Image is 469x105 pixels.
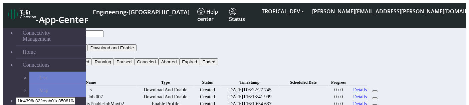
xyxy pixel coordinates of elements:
[240,80,260,85] span: TimeStamp
[16,27,86,45] a: Connectivity Management
[229,8,236,15] img: status.svg
[329,94,348,100] td: 0 / 0
[92,58,114,65] button: Running
[221,87,278,93] td: [DATE]T06:22:27.745
[29,84,86,97] a: Map
[229,8,245,23] span: Status
[29,72,86,84] a: List
[8,9,36,20] img: logo-telit-cinterion-gw-new.png
[329,87,348,93] td: 0 / 0
[8,7,87,23] a: App Center
[23,62,49,68] span: Connections
[226,5,258,25] a: Status
[200,58,218,65] button: Ended
[39,88,48,93] span: Map
[88,44,137,51] button: Download and Enable
[39,75,47,81] span: List
[161,80,170,85] span: Type
[202,80,213,85] span: Status
[114,58,134,65] button: Paused
[92,5,189,18] a: Your current platform instance
[353,87,367,93] a: Details
[353,94,367,100] a: Details
[159,58,180,65] button: Aborted
[194,94,221,100] td: Created
[45,87,137,93] td: s
[179,58,200,65] button: Expired
[197,8,218,23] span: Help center
[45,94,137,100] td: Test Job 007
[137,87,194,93] td: Download And Enable
[197,8,205,15] img: knowledge.svg
[258,5,308,17] button: TROPICAL_DEV
[93,8,190,16] span: Engineering-[GEOGRAPHIC_DATA]
[86,80,96,85] span: Name
[290,80,317,85] span: Scheduled Date
[221,94,278,100] td: [DATE]T16:13:41.999
[195,5,226,25] a: Help center
[137,94,194,100] td: Download And Enable
[331,80,346,85] span: Progress
[44,72,383,78] div: Bulk Operations
[134,58,158,65] button: Canceled
[39,13,88,26] span: App Center
[16,46,86,58] a: Home
[194,87,221,93] td: Created
[16,59,86,71] a: Connections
